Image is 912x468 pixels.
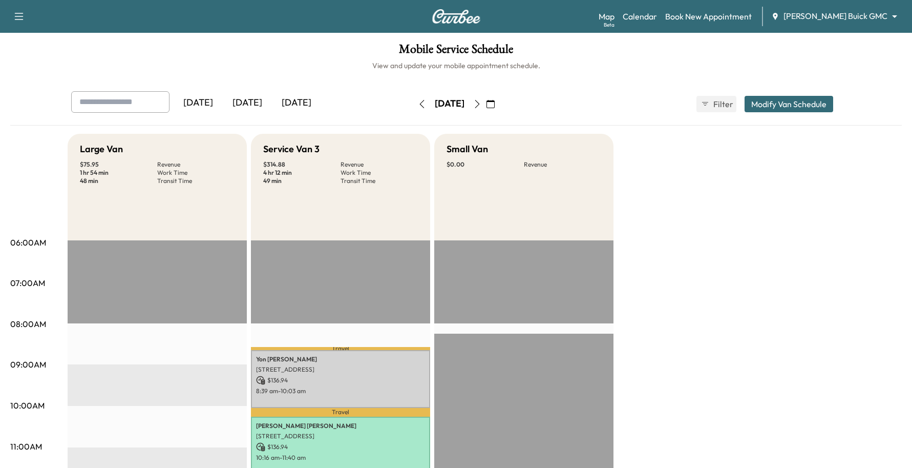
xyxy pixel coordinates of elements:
p: [STREET_ADDRESS] [256,365,425,374]
h5: Service Van 3 [263,142,320,156]
p: Revenue [341,160,418,169]
p: 8:39 am - 10:03 am [256,387,425,395]
p: [STREET_ADDRESS] [256,432,425,440]
div: Beta [604,21,614,29]
p: $ 75.95 [80,160,157,169]
p: 1 hr 54 min [80,169,157,177]
p: 06:00AM [10,236,46,249]
p: 09:00AM [10,358,46,371]
p: Transit Time [157,177,235,185]
div: [DATE] [435,97,464,110]
h5: Small Van [447,142,488,156]
div: [DATE] [223,91,272,115]
a: MapBeta [599,10,614,23]
a: Calendar [623,10,657,23]
div: [DATE] [174,91,223,115]
p: $ 136.94 [256,376,425,385]
p: [PERSON_NAME] [PERSON_NAME] [256,422,425,430]
p: 48 min [80,177,157,185]
a: Book New Appointment [665,10,752,23]
p: 07:00AM [10,277,45,289]
button: Modify Van Schedule [745,96,833,112]
button: Filter [696,96,736,112]
p: 08:00AM [10,318,46,330]
h1: Mobile Service Schedule [10,43,902,60]
p: $ 314.88 [263,160,341,169]
p: Revenue [524,160,601,169]
p: Transit Time [341,177,418,185]
p: Work Time [157,169,235,177]
p: Work Time [341,169,418,177]
p: 4 hr 12 min [263,169,341,177]
h5: Large Van [80,142,123,156]
p: Travel [251,408,430,417]
p: Yon [PERSON_NAME] [256,355,425,363]
p: $ 136.94 [256,442,425,452]
p: 11:00AM [10,440,42,453]
p: Travel [251,347,430,350]
img: Curbee Logo [432,9,481,24]
p: 10:16 am - 11:40 am [256,454,425,462]
p: Revenue [157,160,235,169]
span: [PERSON_NAME] Buick GMC [783,10,887,22]
p: 10:00AM [10,399,45,412]
p: 49 min [263,177,341,185]
p: $ 0.00 [447,160,524,169]
h6: View and update your mobile appointment schedule. [10,60,902,71]
span: Filter [713,98,732,110]
div: [DATE] [272,91,321,115]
